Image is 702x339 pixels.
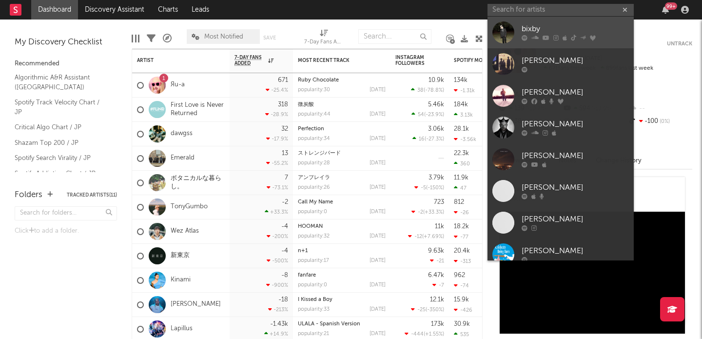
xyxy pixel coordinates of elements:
[435,223,444,230] div: 11k
[298,102,386,107] div: 微炭酸
[522,55,629,67] div: [PERSON_NAME]
[298,297,386,302] div: I Kissed a Boy
[298,248,386,254] div: n+1
[15,138,107,148] a: Shazam Top 200 / JP
[298,185,330,190] div: popularity: 26
[454,331,469,338] div: 535
[370,87,386,93] div: [DATE]
[298,224,386,229] div: HOOMAN
[278,77,288,83] div: 671
[428,101,444,108] div: 5.46k
[426,137,443,142] span: -27.3 %
[15,72,107,92] a: Algorithmic A&R Assistant ([GEOGRAPHIC_DATA])
[454,58,527,63] div: Spotify Monthly Listeners
[627,115,692,128] div: -100
[163,24,172,53] div: A&R Pipeline
[412,136,444,142] div: ( )
[522,214,629,225] div: [PERSON_NAME]
[411,209,444,215] div: ( )
[487,4,634,16] input: Search for artists
[265,209,288,215] div: +33.3 %
[419,137,425,142] span: 16
[370,331,386,337] div: [DATE]
[454,77,468,83] div: 134k
[370,234,386,239] div: [DATE]
[411,332,424,337] span: -444
[487,17,634,48] a: bixby
[298,112,331,117] div: popularity: 44
[411,306,444,313] div: ( )
[411,111,444,118] div: ( )
[395,55,429,66] div: Instagram Followers
[370,185,386,190] div: [DATE]
[428,185,443,191] span: -150 %
[522,119,629,130] div: [PERSON_NAME]
[487,239,634,270] a: [PERSON_NAME]
[266,87,288,93] div: -25.4 %
[417,307,426,313] span: -25
[171,203,208,211] a: TonyGumbo
[454,209,469,216] div: -26
[370,258,386,263] div: [DATE]
[429,77,444,83] div: 10.9k
[454,297,469,303] div: 15.9k
[418,210,423,215] span: -2
[370,136,386,141] div: [DATE]
[454,307,472,313] div: -426
[171,130,193,138] a: dawgss
[171,154,195,162] a: Emerald
[298,175,386,180] div: アンブレイラ
[298,331,329,337] div: popularity: 21
[454,175,468,181] div: 11.9k
[405,331,444,337] div: ( )
[454,258,471,264] div: -313
[15,122,107,133] a: Critical Algo Chart / JP
[298,175,330,180] a: アンブレイラ
[298,248,308,254] a: n+1
[454,101,468,108] div: 184k
[15,225,117,237] div: Click to add a folder.
[298,151,341,156] a: ストレンジバード
[431,321,444,327] div: 173k
[454,223,469,230] div: 18.2k
[171,276,191,284] a: Kinami
[298,209,327,215] div: popularity: 0
[132,24,139,53] div: Edit Columns
[298,321,386,327] div: ULALA - Spanish Version
[454,234,468,240] div: -77
[439,283,444,288] span: -7
[281,126,288,132] div: 32
[265,111,288,118] div: -28.9 %
[147,24,156,53] div: Filters
[454,185,467,191] div: 47
[421,185,426,191] span: -5
[298,87,330,93] div: popularity: 30
[263,35,276,40] button: Save
[298,307,330,312] div: popularity: 33
[234,55,266,66] span: 7-Day Fans Added
[522,23,629,35] div: bixby
[268,306,288,313] div: -213 %
[428,272,444,279] div: 6.47k
[298,126,386,132] div: Perfection
[281,223,288,230] div: -4
[425,88,443,93] span: -78.8 %
[266,136,288,142] div: -17.9 %
[522,245,629,257] div: [PERSON_NAME]
[298,297,332,302] a: I Kissed a Boy
[285,175,288,181] div: 7
[370,209,386,215] div: [DATE]
[298,321,360,327] a: ULALA - Spanish Version
[454,150,469,157] div: 22.3k
[15,168,107,179] a: Spotify Addiction Chart / JP
[15,153,107,163] a: Spotify Search Virality / JP
[658,119,670,124] span: 0 %
[298,199,386,205] div: Call My Name
[171,101,225,118] a: First Love is Never Returned
[304,37,343,48] div: 7-Day Fans Added (7-Day Fans Added)
[370,307,386,312] div: [DATE]
[408,233,444,239] div: ( )
[430,297,444,303] div: 12.1k
[15,97,107,117] a: Spotify Track Velocity Chart / JP
[171,325,193,333] a: Lapillus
